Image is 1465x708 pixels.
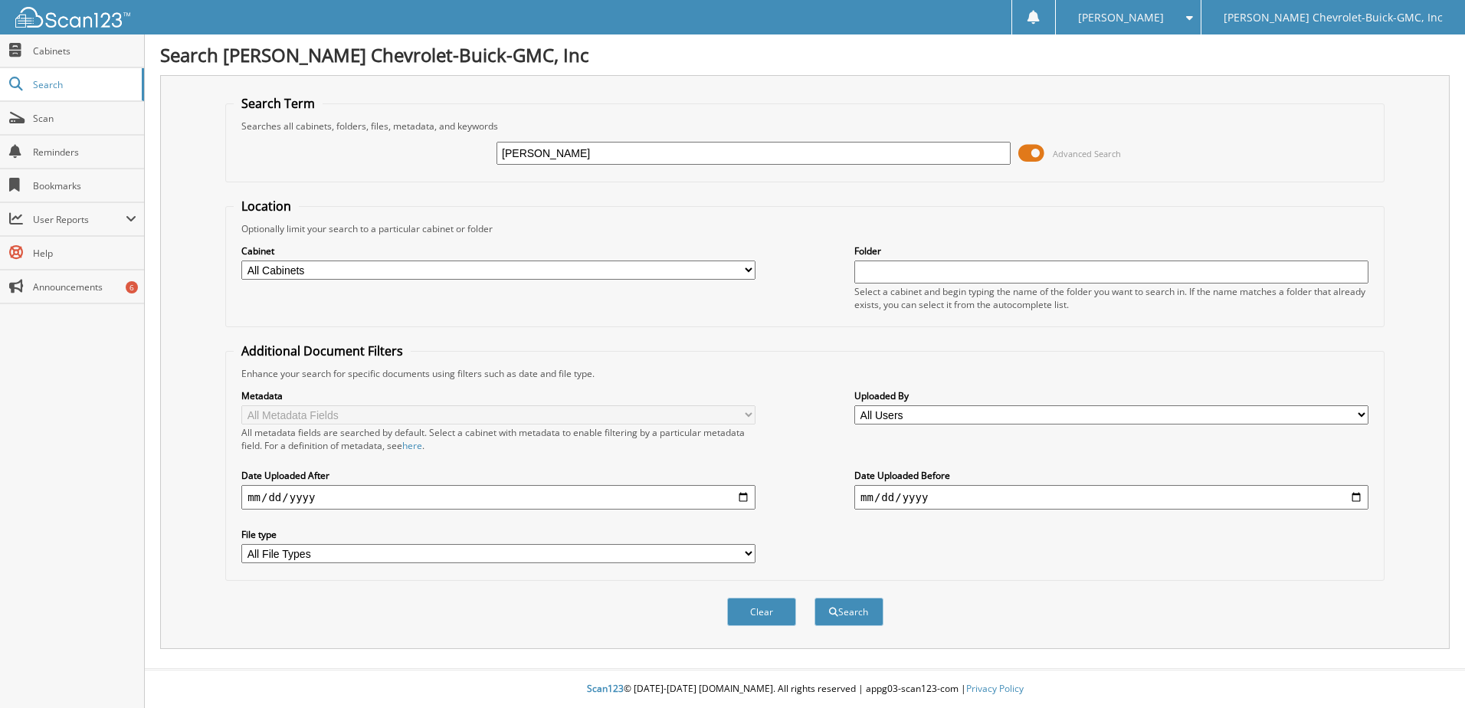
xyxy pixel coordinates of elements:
div: Optionally limit your search to a particular cabinet or folder [234,222,1376,235]
iframe: Chat Widget [1388,634,1465,708]
span: [PERSON_NAME] Chevrolet-Buick-GMC, Inc [1224,13,1443,22]
span: Search [33,78,134,91]
label: Folder [854,244,1368,257]
label: Metadata [241,389,755,402]
div: Searches all cabinets, folders, files, metadata, and keywords [234,120,1376,133]
label: Date Uploaded Before [854,469,1368,482]
label: Uploaded By [854,389,1368,402]
label: Date Uploaded After [241,469,755,482]
span: Help [33,247,136,260]
label: Cabinet [241,244,755,257]
span: Scan [33,112,136,125]
button: Search [814,598,883,626]
span: Bookmarks [33,179,136,192]
button: Clear [727,598,796,626]
div: 6 [126,281,138,293]
input: start [241,485,755,510]
span: Advanced Search [1053,148,1121,159]
img: scan123-logo-white.svg [15,7,130,28]
a: here [402,439,422,452]
div: Select a cabinet and begin typing the name of the folder you want to search in. If the name match... [854,285,1368,311]
label: File type [241,528,755,541]
span: Reminders [33,146,136,159]
div: Enhance your search for specific documents using filters such as date and file type. [234,367,1376,380]
span: Announcements [33,280,136,293]
span: Cabinets [33,44,136,57]
legend: Location [234,198,299,215]
input: end [854,485,1368,510]
span: User Reports [33,213,126,226]
a: Privacy Policy [966,682,1024,695]
legend: Search Term [234,95,323,112]
div: © [DATE]-[DATE] [DOMAIN_NAME]. All rights reserved | appg03-scan123-com | [145,670,1465,708]
legend: Additional Document Filters [234,343,411,359]
h1: Search [PERSON_NAME] Chevrolet-Buick-GMC, Inc [160,42,1450,67]
span: [PERSON_NAME] [1078,13,1164,22]
div: All metadata fields are searched by default. Select a cabinet with metadata to enable filtering b... [241,426,755,452]
span: Scan123 [587,682,624,695]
